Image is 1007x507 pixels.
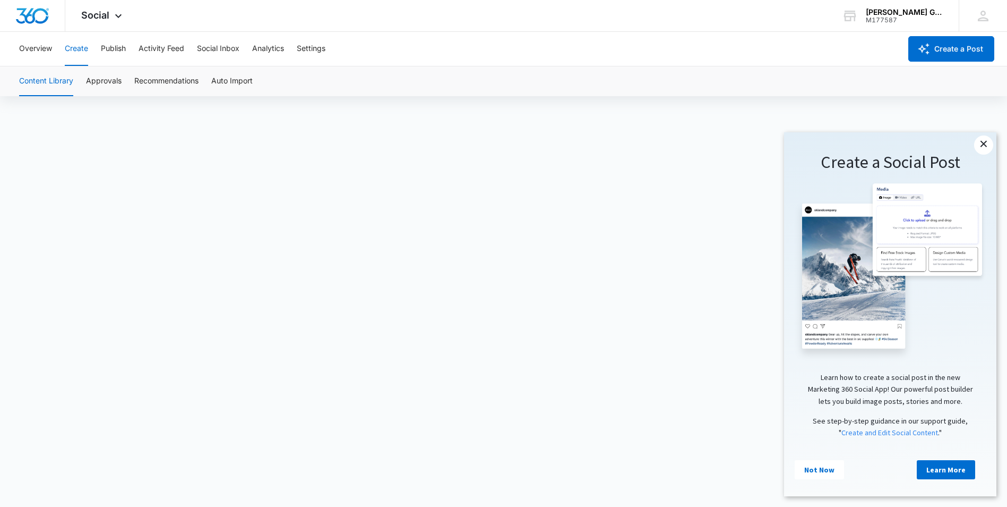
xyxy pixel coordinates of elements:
[11,239,202,275] p: Learn how to create a social post in the new Marketing 360 Social App! Our powerful post builder ...
[86,66,122,96] button: Approvals
[11,19,202,41] h1: Create a Social Post
[866,8,943,16] div: account name
[197,32,239,66] button: Social Inbox
[252,32,284,66] button: Analytics
[139,32,184,66] button: Activity Feed
[908,36,994,62] button: Create a Post
[134,66,199,96] button: Recommendations
[133,328,191,347] a: Learn More
[65,32,88,66] button: Create
[57,295,154,305] a: Create and Edit Social Content
[211,66,253,96] button: Auto Import
[866,16,943,24] div: account id
[11,328,60,347] a: Not Now
[297,32,325,66] button: Settings
[19,66,73,96] button: Content Library
[190,3,209,22] a: Close modal
[81,10,109,21] span: Social
[19,32,52,66] button: Overview
[11,283,202,307] p: See step-by-step guidance in our support guide, " ."
[101,32,126,66] button: Publish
